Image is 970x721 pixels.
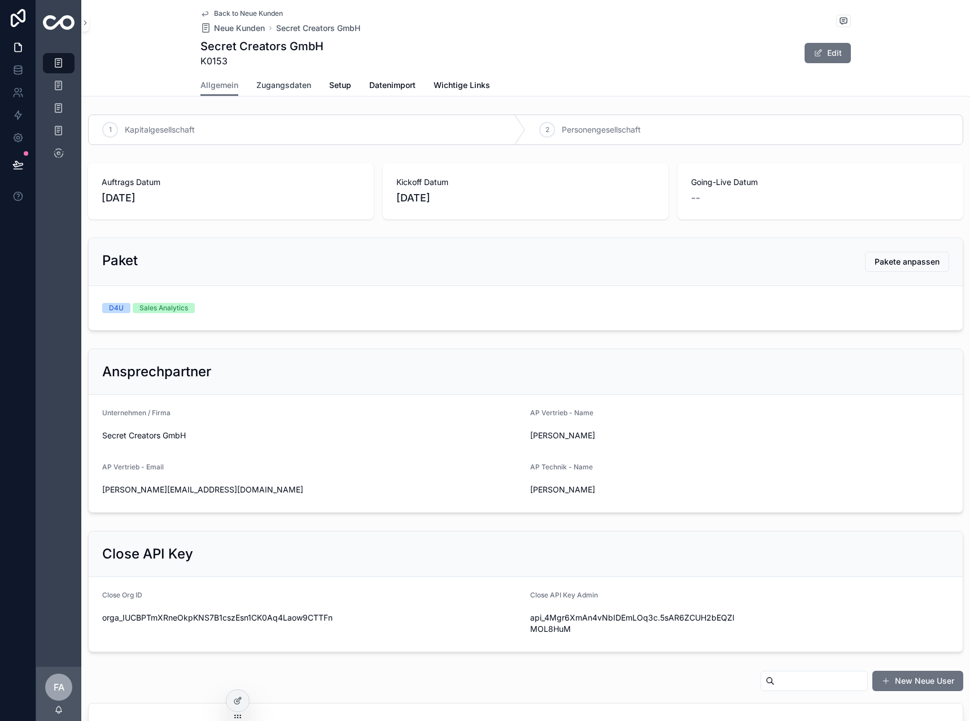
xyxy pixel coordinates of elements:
[109,303,124,313] div: D4U
[691,177,950,188] span: Going-Live Datum
[200,54,324,68] span: K0153
[102,252,138,270] h2: Paket
[109,125,112,134] span: 1
[102,177,360,188] span: Auftrags Datum
[214,9,283,18] span: Back to Neue Kunden
[434,75,490,98] a: Wichtige Links
[200,80,238,91] span: Allgemein
[43,15,75,30] img: App logo
[102,545,193,563] h2: Close API Key
[805,43,851,63] button: Edit
[139,303,188,313] div: Sales Analytics
[102,591,142,599] span: Close Org ID
[562,124,641,135] span: Personengesellschaft
[545,125,549,134] span: 2
[329,75,351,98] a: Setup
[200,38,324,54] h1: Secret Creators GmbH
[256,80,311,91] span: Zugangsdaten
[369,75,416,98] a: Datenimport
[214,23,265,34] span: Neue Kunden
[530,484,735,495] span: [PERSON_NAME]
[530,612,735,635] span: api_4Mgr6XmAn4vNbIDEmLOq3c.5sAR6ZCUH2bEQZIMOL8HuM
[102,612,521,623] span: orga_IUCBPTmXRneOkpKNS7B1cszEsn1CK0Aq4Laow9CTTFn
[434,80,490,91] span: Wichtige Links
[200,9,283,18] a: Back to Neue Kunden
[530,408,593,417] span: AP Vertrieb - Name
[276,23,360,34] a: Secret Creators GmbH
[256,75,311,98] a: Zugangsdaten
[530,430,735,441] span: [PERSON_NAME]
[875,256,940,267] span: Pakete anpassen
[530,591,598,599] span: Close API Key Admin
[102,430,521,441] span: Secret Creators GmbH
[102,463,164,471] span: AP Vertrieb - Email
[102,408,171,417] span: Unternehmen / Firma
[102,190,360,206] span: [DATE]
[872,671,963,691] button: New Neue User
[369,80,416,91] span: Datenimport
[54,680,64,694] span: FA
[396,177,655,188] span: Kickoff Datum
[200,75,238,96] a: Allgemein
[200,23,265,34] a: Neue Kunden
[102,363,211,381] h2: Ansprechpartner
[396,190,655,206] span: [DATE]
[530,463,593,471] span: AP Technik - Name
[329,80,351,91] span: Setup
[102,484,521,495] span: [PERSON_NAME][EMAIL_ADDRESS][DOMAIN_NAME]
[865,252,949,272] button: Pakete anpassen
[691,190,700,206] span: --
[125,124,195,135] span: Kapitalgesellschaft
[36,45,81,178] div: scrollable content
